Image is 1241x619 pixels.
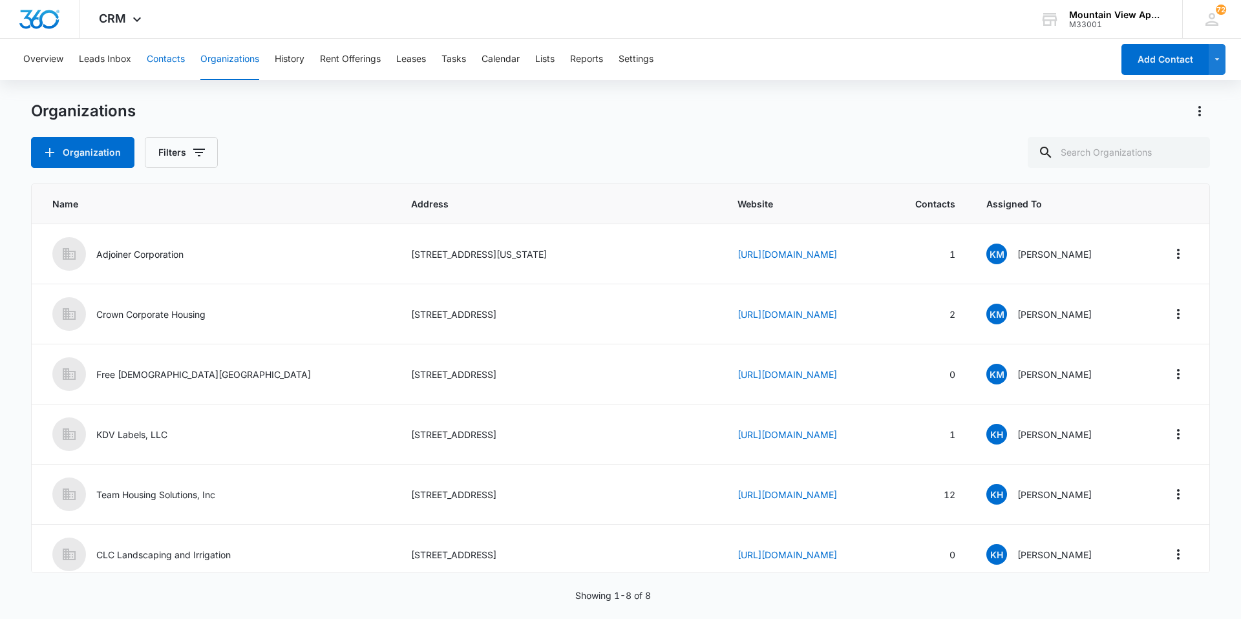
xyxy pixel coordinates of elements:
[883,525,971,585] td: 0
[31,137,134,168] button: Organization
[898,197,955,211] span: Contacts
[275,39,304,80] button: History
[986,484,1007,505] span: KH
[1168,244,1189,264] button: Actions
[883,404,971,465] td: 1
[1017,308,1092,321] p: [PERSON_NAME]
[986,244,1007,264] span: KM
[396,465,723,525] td: [STREET_ADDRESS]
[147,39,185,80] button: Contacts
[883,224,971,284] td: 1
[575,589,651,602] p: Showing 1-8 of 8
[737,309,837,320] a: [URL][DOMAIN_NAME]
[96,488,215,501] p: Team Housing Solutions, Inc
[99,12,126,25] span: CRM
[619,39,653,80] button: Settings
[986,544,1007,565] span: KH
[79,39,131,80] button: Leads Inbox
[1017,368,1092,381] p: [PERSON_NAME]
[1168,304,1189,324] button: Actions
[1168,544,1189,565] button: Actions
[482,39,520,80] button: Calendar
[737,369,837,380] a: [URL][DOMAIN_NAME]
[200,39,259,80] button: Organizations
[1069,10,1163,20] div: account name
[441,39,466,80] button: Tasks
[986,197,1123,211] span: Assigned To
[1168,484,1189,505] button: Actions
[96,428,167,441] p: KDV Labels, LLC
[396,344,723,404] td: [STREET_ADDRESS]
[411,197,707,211] span: Address
[31,101,136,121] h1: Organizations
[1168,424,1189,445] button: Actions
[1017,548,1092,561] p: [PERSON_NAME]
[1017,247,1092,261] p: [PERSON_NAME]
[883,284,971,344] td: 2
[1028,137,1210,168] input: Search Organizations
[1168,364,1189,384] button: Actions
[396,224,723,284] td: [STREET_ADDRESS][US_STATE]
[396,404,723,465] td: [STREET_ADDRESS]
[986,364,1007,384] span: KM
[23,39,63,80] button: Overview
[396,284,723,344] td: [STREET_ADDRESS]
[52,197,380,211] span: Name
[883,465,971,525] td: 12
[320,39,381,80] button: Rent Offerings
[96,247,184,261] p: Adjoiner Corporation
[396,525,723,585] td: [STREET_ADDRESS]
[1017,428,1092,441] p: [PERSON_NAME]
[986,424,1007,445] span: KH
[535,39,555,80] button: Lists
[986,304,1007,324] span: KM
[883,344,971,404] td: 0
[1189,101,1210,121] button: Actions
[96,308,206,321] p: Crown Corporate Housing
[570,39,603,80] button: Reports
[1216,5,1226,15] div: notifications count
[737,489,837,500] a: [URL][DOMAIN_NAME]
[1216,5,1226,15] span: 72
[96,368,311,381] p: Free [DEMOGRAPHIC_DATA][GEOGRAPHIC_DATA]
[737,549,837,560] a: [URL][DOMAIN_NAME]
[737,249,837,260] a: [URL][DOMAIN_NAME]
[1069,20,1163,29] div: account id
[1121,44,1209,75] button: Add Contact
[145,137,218,168] button: Filters
[737,197,867,211] span: Website
[396,39,426,80] button: Leases
[737,429,837,440] a: [URL][DOMAIN_NAME]
[96,548,231,561] p: CLC Landscaping and Irrigation
[1017,488,1092,501] p: [PERSON_NAME]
